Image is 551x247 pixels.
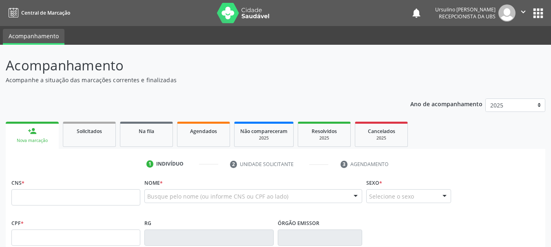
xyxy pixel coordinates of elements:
[498,4,516,22] img: img
[240,135,288,141] div: 2025
[312,128,337,135] span: Resolvidos
[144,217,151,230] label: RG
[3,29,64,45] a: Acompanhamento
[519,7,528,16] i: 
[6,6,70,20] a: Central de Marcação
[139,128,154,135] span: Na fila
[6,55,383,76] p: Acompanhamento
[28,127,37,136] div: person_add
[77,128,102,135] span: Solicitados
[531,6,545,20] button: apps
[147,192,288,201] span: Busque pelo nome (ou informe CNS ou CPF ao lado)
[240,128,288,135] span: Não compareceram
[366,177,382,189] label: Sexo
[439,13,496,20] span: Recepcionista da UBS
[11,177,24,189] label: CNS
[278,217,319,230] label: Órgão emissor
[146,160,154,168] div: 1
[190,128,217,135] span: Agendados
[6,76,383,84] p: Acompanhe a situação das marcações correntes e finalizadas
[11,138,53,144] div: Nova marcação
[21,9,70,16] span: Central de Marcação
[361,135,402,141] div: 2025
[411,7,422,19] button: notifications
[144,177,163,189] label: Nome
[369,192,414,201] span: Selecione o sexo
[410,98,482,109] p: Ano de acompanhamento
[368,128,395,135] span: Cancelados
[156,160,184,168] div: Indivíduo
[516,4,531,22] button: 
[304,135,345,141] div: 2025
[435,6,496,13] div: Ursulino [PERSON_NAME]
